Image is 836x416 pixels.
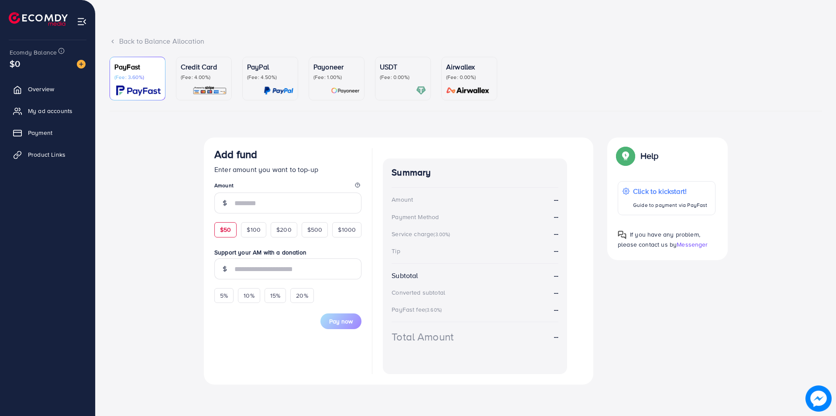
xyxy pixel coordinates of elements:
[392,247,400,255] div: Tip
[554,246,558,255] strong: --
[380,62,426,72] p: USDT
[554,195,558,205] strong: --
[805,385,832,412] img: image
[392,230,453,238] div: Service charge
[10,57,20,70] span: $0
[677,240,708,249] span: Messenger
[425,306,442,313] small: (3.60%)
[444,86,492,96] img: card
[220,225,231,234] span: $50
[618,230,700,249] span: If you have any problem, please contact us by
[28,107,72,115] span: My ad accounts
[416,86,426,96] img: card
[264,86,293,96] img: card
[380,74,426,81] p: (Fee: 0.00%)
[77,60,86,69] img: image
[7,80,89,98] a: Overview
[77,17,87,27] img: menu
[313,74,360,81] p: (Fee: 1.00%)
[116,86,161,96] img: card
[618,148,633,164] img: Popup guide
[296,291,308,300] span: 20%
[329,317,353,326] span: Pay now
[307,225,323,234] span: $500
[276,225,292,234] span: $200
[640,151,659,161] p: Help
[114,62,161,72] p: PayFast
[28,150,65,159] span: Product Links
[392,329,454,344] div: Total Amount
[313,62,360,72] p: Payoneer
[114,74,161,81] p: (Fee: 3.60%)
[392,195,413,204] div: Amount
[220,291,228,300] span: 5%
[320,313,361,329] button: Pay now
[618,230,626,239] img: Popup guide
[214,182,361,193] legend: Amount
[554,229,558,238] strong: --
[10,48,57,57] span: Ecomdy Balance
[28,85,54,93] span: Overview
[331,86,360,96] img: card
[392,305,444,314] div: PayFast fee
[214,248,361,257] label: Support your AM with a donation
[110,36,822,46] div: Back to Balance Allocation
[28,128,52,137] span: Payment
[181,62,227,72] p: Credit Card
[214,148,257,161] h3: Add fund
[244,291,254,300] span: 10%
[214,164,361,175] p: Enter amount you want to top-up
[7,146,89,163] a: Product Links
[392,271,418,281] div: Subtotal
[392,167,558,178] h4: Summary
[247,225,261,234] span: $100
[9,12,68,26] img: logo
[633,186,707,196] p: Click to kickstart!
[446,74,492,81] p: (Fee: 0.00%)
[7,124,89,141] a: Payment
[433,231,450,238] small: (3.00%)
[554,305,558,314] strong: --
[247,74,293,81] p: (Fee: 4.50%)
[554,271,558,281] strong: --
[446,62,492,72] p: Airwallex
[633,200,707,210] p: Guide to payment via PayFast
[181,74,227,81] p: (Fee: 4.00%)
[554,288,558,298] strong: --
[270,291,280,300] span: 15%
[392,288,445,297] div: Converted subtotal
[554,212,558,222] strong: --
[392,213,439,221] div: Payment Method
[554,332,558,342] strong: --
[338,225,356,234] span: $1000
[7,102,89,120] a: My ad accounts
[193,86,227,96] img: card
[247,62,293,72] p: PayPal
